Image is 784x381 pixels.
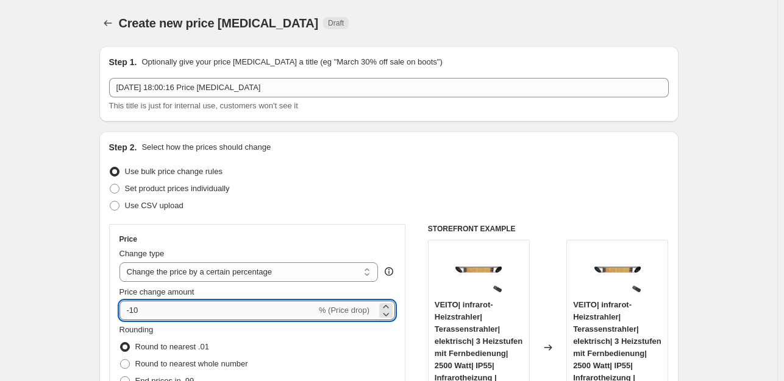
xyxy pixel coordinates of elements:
span: Draft [328,18,344,28]
p: Optionally give your price [MEDICAL_DATA] a title (eg "March 30% off sale on boots") [141,56,442,68]
span: Change type [119,249,165,258]
span: Round to nearest whole number [135,359,248,368]
h2: Step 2. [109,141,137,153]
span: Use bulk price change rules [125,167,223,176]
h2: Step 1. [109,56,137,68]
span: Price change amount [119,287,194,296]
input: 30% off holiday sale [109,78,669,97]
span: This title is just for internal use, customers won't see it [109,101,298,110]
img: 71dEFMjgOUL_80x.jpg [454,246,503,295]
input: -15 [119,301,316,320]
span: Rounding [119,325,154,334]
p: Select how the prices should change [141,141,271,153]
img: 71dEFMjgOUL_80x.jpg [593,246,642,295]
span: Set product prices individually [125,184,230,193]
div: help [383,265,395,278]
span: Use CSV upload [125,201,184,210]
span: Create new price [MEDICAL_DATA] [119,16,319,30]
span: % (Price drop) [319,306,369,315]
span: Round to nearest .01 [135,342,209,351]
h6: STOREFRONT EXAMPLE [428,224,669,234]
h3: Price [119,234,137,244]
button: Price change jobs [99,15,116,32]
